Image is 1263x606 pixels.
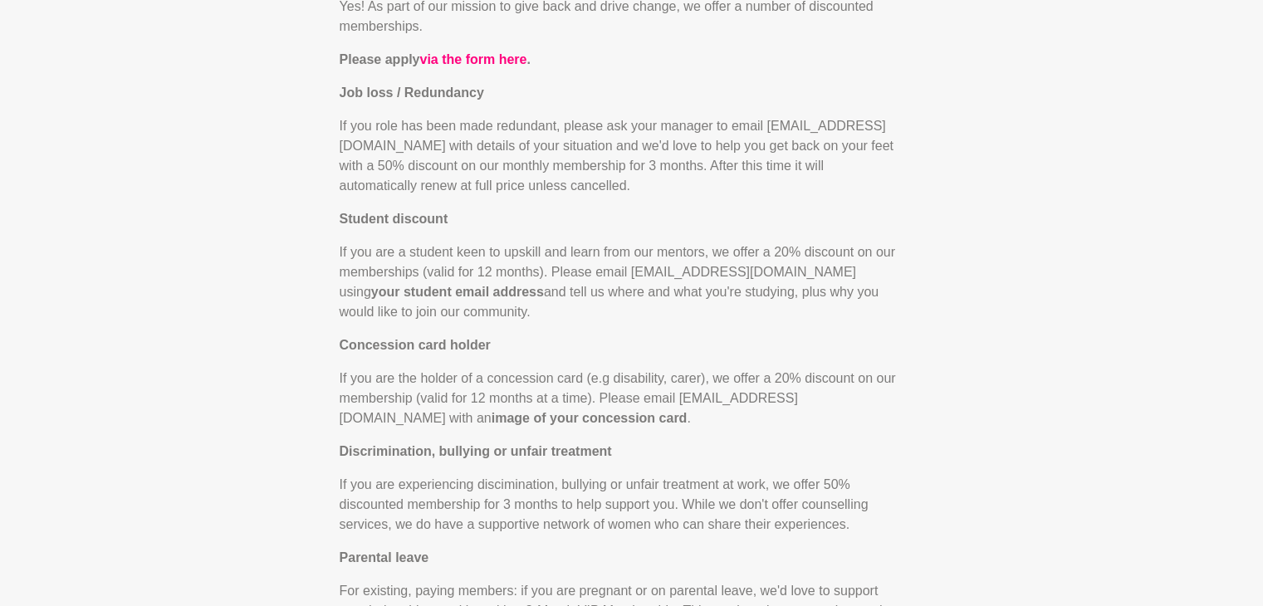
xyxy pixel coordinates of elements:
[340,212,448,226] strong: Student discount
[340,369,898,428] p: If you are the holder of a concession card (e.g disability, carer), we offer a 20% discount on ou...
[340,444,612,458] strong: Discrimination, bullying or unfair treatment
[340,242,898,322] p: If you are a student keen to upskill and learn from our mentors, we offer a 20% discount on our m...
[340,338,491,352] strong: Concession card holder
[371,285,544,299] strong: your student email address
[340,475,898,535] p: If you are experiencing discimination, bullying or unfair treatment at work, we offer 50% discoun...
[419,52,526,66] a: via the form here
[340,86,484,100] strong: Job loss / Redundancy
[340,52,531,66] strong: Please apply .
[340,116,898,196] p: If you role has been made redundant, please ask your manager to email [EMAIL_ADDRESS][DOMAIN_NAME...
[492,411,688,425] strong: image of your concession card
[340,550,429,564] strong: Parental leave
